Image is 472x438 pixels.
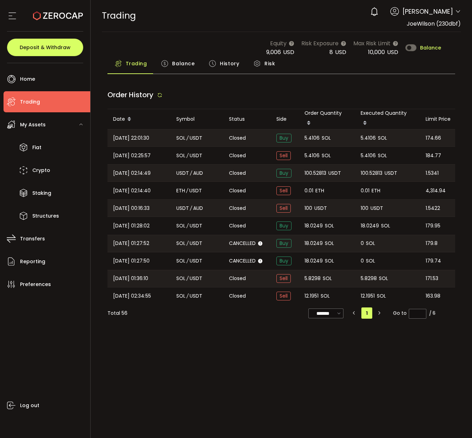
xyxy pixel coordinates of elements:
[229,240,256,247] span: Cancelled
[276,134,291,142] span: Buy
[176,239,185,247] span: SOL
[361,169,382,177] span: 100.52813
[322,134,331,142] span: SOL
[276,292,291,300] span: Sell
[361,134,376,142] span: 5.4106
[20,45,71,50] span: Deposit & Withdraw
[304,239,323,247] span: 18.0249
[171,115,223,123] div: Symbol
[113,152,151,160] span: [DATE] 02:25:57
[361,239,364,247] span: 0
[270,39,287,48] span: Equity
[371,204,383,212] span: USDT
[229,134,246,142] span: Closed
[229,152,246,159] span: Closed
[20,97,40,107] span: Trading
[176,222,185,230] span: SOL
[113,169,151,177] span: [DATE] 02:14:49
[176,274,185,283] span: SOL
[426,134,441,142] span: 174.66
[361,152,376,160] span: 5.4106
[190,274,202,283] span: USDT
[304,169,326,177] span: 100.52813
[361,274,377,283] span: 5.8298
[107,310,127,317] div: Total 56
[264,57,275,71] span: Risk
[220,57,239,71] span: History
[361,307,372,319] li: 1
[378,152,387,160] span: SOL
[190,134,202,142] span: USDT
[107,113,171,125] div: Date
[186,292,189,300] em: /
[429,310,435,317] div: / 6
[361,187,369,195] span: 0.01
[325,257,334,265] span: SOL
[189,187,202,195] span: USDT
[113,187,151,195] span: [DATE] 02:14:40
[377,292,386,300] span: SOL
[176,169,189,177] span: USDT
[20,257,45,267] span: Reporting
[323,274,332,283] span: SOL
[335,48,346,56] span: USD
[314,204,327,212] span: USDT
[385,169,397,177] span: USDT
[229,187,246,194] span: Closed
[186,152,189,160] em: /
[304,152,320,160] span: 5.4106
[20,74,35,84] span: Home
[186,257,189,265] em: /
[426,257,441,265] span: 179.74
[20,400,39,411] span: Log out
[32,188,51,198] span: Staking
[32,142,41,153] span: Fiat
[113,274,148,283] span: [DATE] 01:36:10
[426,222,440,230] span: 179.95
[325,222,334,230] span: SOL
[304,134,320,142] span: 5.4106
[266,48,281,56] span: 9,006
[368,48,385,56] span: 10,000
[176,187,185,195] span: ETH
[304,204,312,212] span: 100
[276,221,291,230] span: Buy
[32,165,50,175] span: Crypto
[113,222,150,230] span: [DATE] 01:28:02
[113,292,151,300] span: [DATE] 02:34:55
[372,187,380,195] span: ETH
[186,274,189,283] em: /
[426,204,440,212] span: 1.5422
[304,257,323,265] span: 18.0249
[407,20,461,28] span: JoeWilson (230dbf)
[276,186,291,195] span: Sell
[426,187,446,195] span: 4,314.94
[299,109,355,129] div: Order Quantity
[355,109,420,129] div: Executed Quantity
[186,239,189,247] em: /
[176,134,185,142] span: SOL
[325,239,334,247] span: SOL
[329,48,333,56] span: 8
[276,151,291,160] span: Sell
[437,404,472,438] iframe: Chat Widget
[420,45,441,50] span: Balance
[190,204,192,212] em: /
[426,152,441,160] span: 184.77
[304,292,319,300] span: 12.1951
[193,169,203,177] span: AUD
[113,257,150,265] span: [DATE] 01:27:50
[113,204,150,212] span: [DATE] 00:16:33
[378,134,387,142] span: SOL
[229,292,246,300] span: Closed
[176,152,185,160] span: SOL
[304,274,321,283] span: 5.8298
[107,90,153,100] span: Order History
[172,57,195,71] span: Balance
[387,48,398,56] span: USD
[186,222,189,230] em: /
[193,204,203,212] span: AUD
[361,222,379,230] span: 18.0249
[276,239,291,248] span: Buy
